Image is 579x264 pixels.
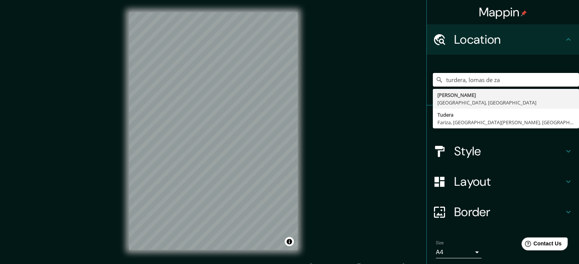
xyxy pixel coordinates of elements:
[427,197,579,227] div: Border
[454,174,564,189] h4: Layout
[437,91,574,99] div: [PERSON_NAME]
[433,73,579,87] input: Pick your city or area
[427,106,579,136] div: Pins
[427,136,579,166] div: Style
[437,119,574,126] div: Fariza, [GEOGRAPHIC_DATA][PERSON_NAME], [GEOGRAPHIC_DATA]
[479,5,527,20] h4: Mappin
[427,24,579,55] div: Location
[436,240,444,246] label: Size
[454,32,564,47] h4: Location
[511,234,571,256] iframe: Help widget launcher
[454,144,564,159] h4: Style
[436,246,482,258] div: A4
[285,237,294,246] button: Toggle attribution
[454,113,564,128] h4: Pins
[437,99,574,106] div: [GEOGRAPHIC_DATA], [GEOGRAPHIC_DATA]
[454,204,564,220] h4: Border
[437,111,574,119] div: Tudera
[521,10,527,16] img: pin-icon.png
[427,166,579,197] div: Layout
[129,12,298,250] canvas: Map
